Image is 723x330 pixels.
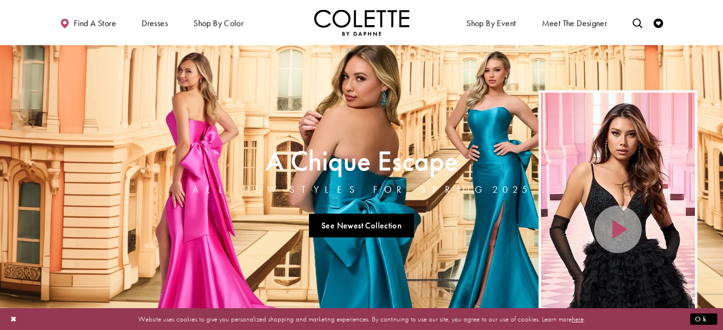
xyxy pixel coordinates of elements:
[309,214,415,237] a: See Newest Collection A Chique Escape All New Styles For Spring 2025
[6,311,22,327] button: Close Dialog
[572,314,584,323] a: here
[68,312,655,325] p: Website uses cookies to give you personalized shopping and marketing experiences. By continuing t...
[690,313,717,325] button: Submit Dialog
[190,210,534,241] ul: Slider Links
